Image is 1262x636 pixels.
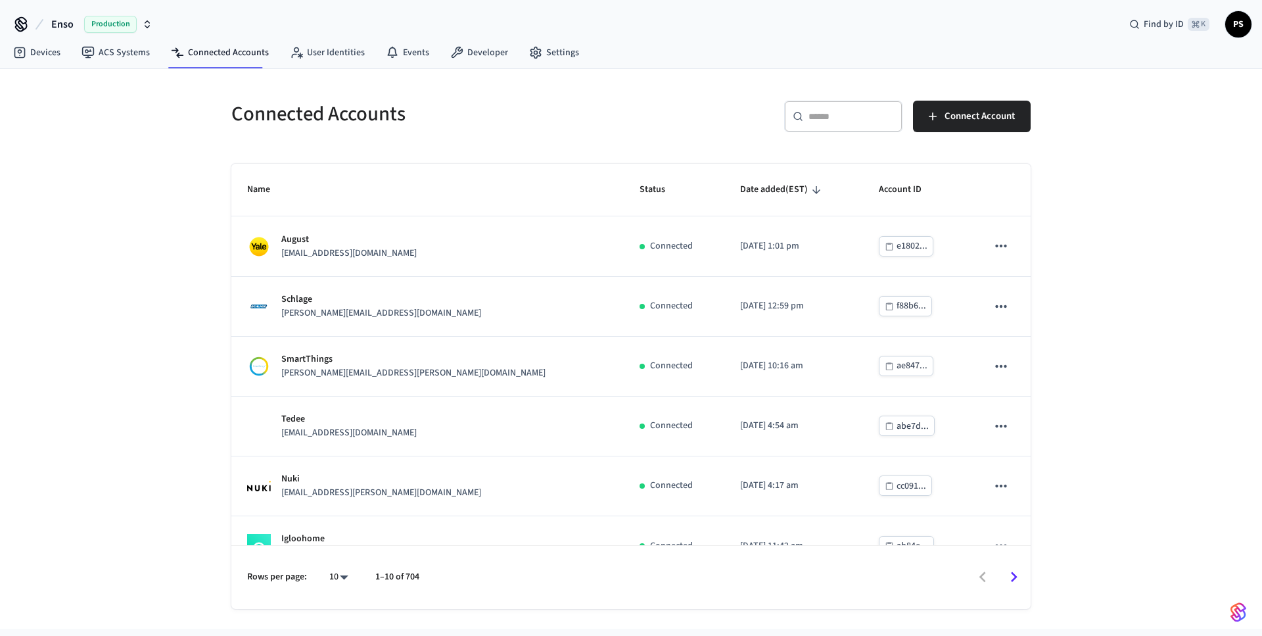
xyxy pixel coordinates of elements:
[879,536,934,556] button: ab84e...
[897,238,927,255] div: e1802...
[650,299,693,313] p: Connected
[281,472,481,486] p: Nuki
[879,416,935,436] button: abe7d...
[71,41,160,64] a: ACS Systems
[279,41,375,64] a: User Identities
[1230,602,1246,623] img: SeamLogoGradient.69752ec5.svg
[160,41,279,64] a: Connected Accounts
[281,247,417,260] p: [EMAIL_ADDRESS][DOMAIN_NAME]
[323,568,354,587] div: 10
[650,239,693,253] p: Connected
[740,359,847,373] p: [DATE] 10:16 am
[440,41,519,64] a: Developer
[998,562,1029,593] button: Go to next page
[650,359,693,373] p: Connected
[740,299,847,313] p: [DATE] 12:59 pm
[740,419,847,433] p: [DATE] 4:54 am
[51,16,74,32] span: Enso
[247,235,271,258] img: Yale Logo, Square
[247,355,271,378] img: Smartthings Logo, Square
[650,479,693,493] p: Connected
[879,476,932,496] button: cc091...
[740,239,847,253] p: [DATE] 1:01 pm
[897,298,926,314] div: f88b6...
[1227,12,1250,36] span: PS
[945,108,1015,125] span: Connect Account
[84,16,137,33] span: Production
[281,486,481,500] p: [EMAIL_ADDRESS][PERSON_NAME][DOMAIN_NAME]
[375,570,419,584] p: 1–10 of 704
[897,358,927,374] div: ae847...
[375,41,440,64] a: Events
[247,570,307,584] p: Rows per page:
[1188,18,1209,31] span: ⌘ K
[740,180,825,200] span: Date added(EST)
[879,356,933,376] button: ae847...
[879,180,939,200] span: Account ID
[897,418,929,435] div: abe7d...
[640,180,682,200] span: Status
[1225,11,1251,37] button: PS
[519,41,590,64] a: Settings
[740,539,847,553] p: [DATE] 11:42 am
[281,293,481,306] p: Schlage
[231,101,623,128] h5: Connected Accounts
[281,532,417,546] p: Igloohome
[1144,18,1184,31] span: Find by ID
[281,366,546,380] p: [PERSON_NAME][EMAIL_ADDRESS][PERSON_NAME][DOMAIN_NAME]
[281,233,417,247] p: August
[247,295,271,318] img: Schlage Logo, Square
[247,180,287,200] span: Name
[247,534,271,558] img: igloohome_logo
[281,353,546,366] p: SmartThings
[650,419,693,433] p: Connected
[913,101,1031,132] button: Connect Account
[3,41,71,64] a: Devices
[247,481,271,491] img: Nuki Logo, Square
[897,538,928,554] div: ab84e...
[879,236,933,257] button: e1802...
[1119,12,1220,36] div: Find by ID⌘ K
[650,539,693,553] p: Connected
[879,296,932,316] button: f88b6...
[281,412,417,426] p: Tedee
[740,479,847,493] p: [DATE] 4:17 am
[897,478,926,495] div: cc091...
[281,426,417,440] p: [EMAIL_ADDRESS][DOMAIN_NAME]
[281,306,481,320] p: [PERSON_NAME][EMAIL_ADDRESS][DOMAIN_NAME]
